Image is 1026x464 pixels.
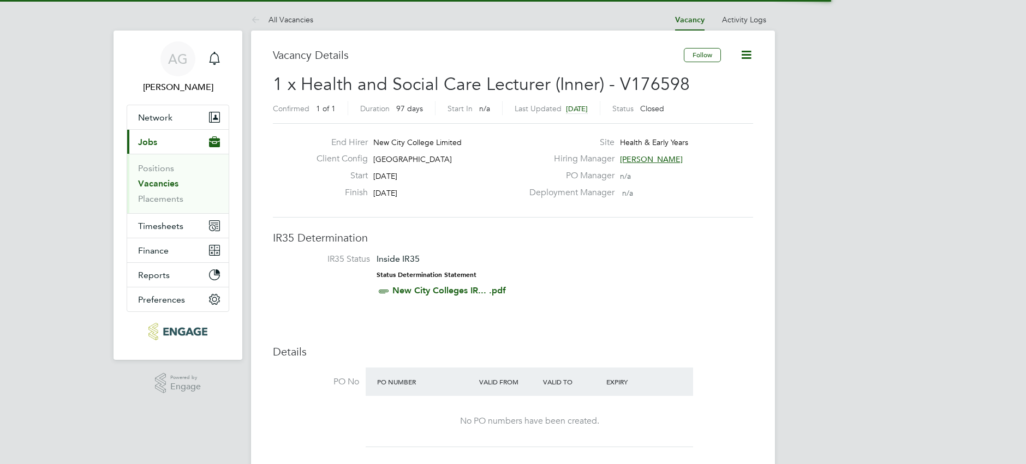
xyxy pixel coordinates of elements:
[523,137,615,148] label: Site
[273,104,309,113] label: Confirmed
[476,372,540,391] div: Valid From
[127,323,229,340] a: Go to home page
[640,104,664,113] span: Closed
[566,104,588,113] span: [DATE]
[251,15,313,25] a: All Vacancies
[377,415,682,427] div: No PO numbers have been created.
[316,104,336,113] span: 1 of 1
[168,52,188,66] span: AG
[622,188,633,198] span: n/a
[479,104,490,113] span: n/a
[273,345,753,359] h3: Details
[675,15,705,25] a: Vacancy
[684,48,721,62] button: Follow
[523,170,615,182] label: PO Manager
[170,382,201,391] span: Engage
[127,105,229,129] button: Network
[138,178,178,189] a: Vacancies
[540,372,604,391] div: Valid To
[620,137,688,147] span: Health & Early Years
[377,271,476,279] strong: Status Determination Statement
[373,154,452,164] span: [GEOGRAPHIC_DATA]
[722,15,766,25] a: Activity Logs
[138,270,170,280] span: Reports
[170,373,201,382] span: Powered by
[127,287,229,311] button: Preferences
[515,104,562,113] label: Last Updated
[374,372,476,391] div: PO Number
[396,104,423,113] span: 97 days
[138,194,183,204] a: Placements
[308,153,368,165] label: Client Config
[114,31,242,360] nav: Main navigation
[284,254,370,265] label: IR35 Status
[620,171,631,181] span: n/a
[273,231,753,245] h3: IR35 Determination
[523,187,615,198] label: Deployment Manager
[127,81,229,94] span: Ajay Gandhi
[523,153,615,165] label: Hiring Manager
[373,137,462,147] span: New City College Limited
[138,221,183,231] span: Timesheets
[138,245,169,256] span: Finance
[138,163,174,173] a: Positions
[612,104,634,113] label: Status
[604,372,667,391] div: Expiry
[138,112,172,123] span: Network
[448,104,473,113] label: Start In
[360,104,390,113] label: Duration
[392,285,506,296] a: New City Colleges IR... .pdf
[373,171,397,181] span: [DATE]
[138,294,185,305] span: Preferences
[127,238,229,262] button: Finance
[273,74,690,95] span: 1 x Health and Social Care Lecturer (Inner) - V176598
[377,254,420,264] span: Inside IR35
[308,170,368,182] label: Start
[138,137,157,147] span: Jobs
[127,263,229,287] button: Reports
[127,214,229,238] button: Timesheets
[127,41,229,94] a: AG[PERSON_NAME]
[127,130,229,154] button: Jobs
[127,154,229,213] div: Jobs
[308,137,368,148] label: End Hirer
[373,188,397,198] span: [DATE]
[620,154,683,164] span: [PERSON_NAME]
[148,323,207,340] img: carbonrecruitment-logo-retina.png
[273,376,359,388] label: PO No
[273,48,684,62] h3: Vacancy Details
[155,373,201,394] a: Powered byEngage
[308,187,368,198] label: Finish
